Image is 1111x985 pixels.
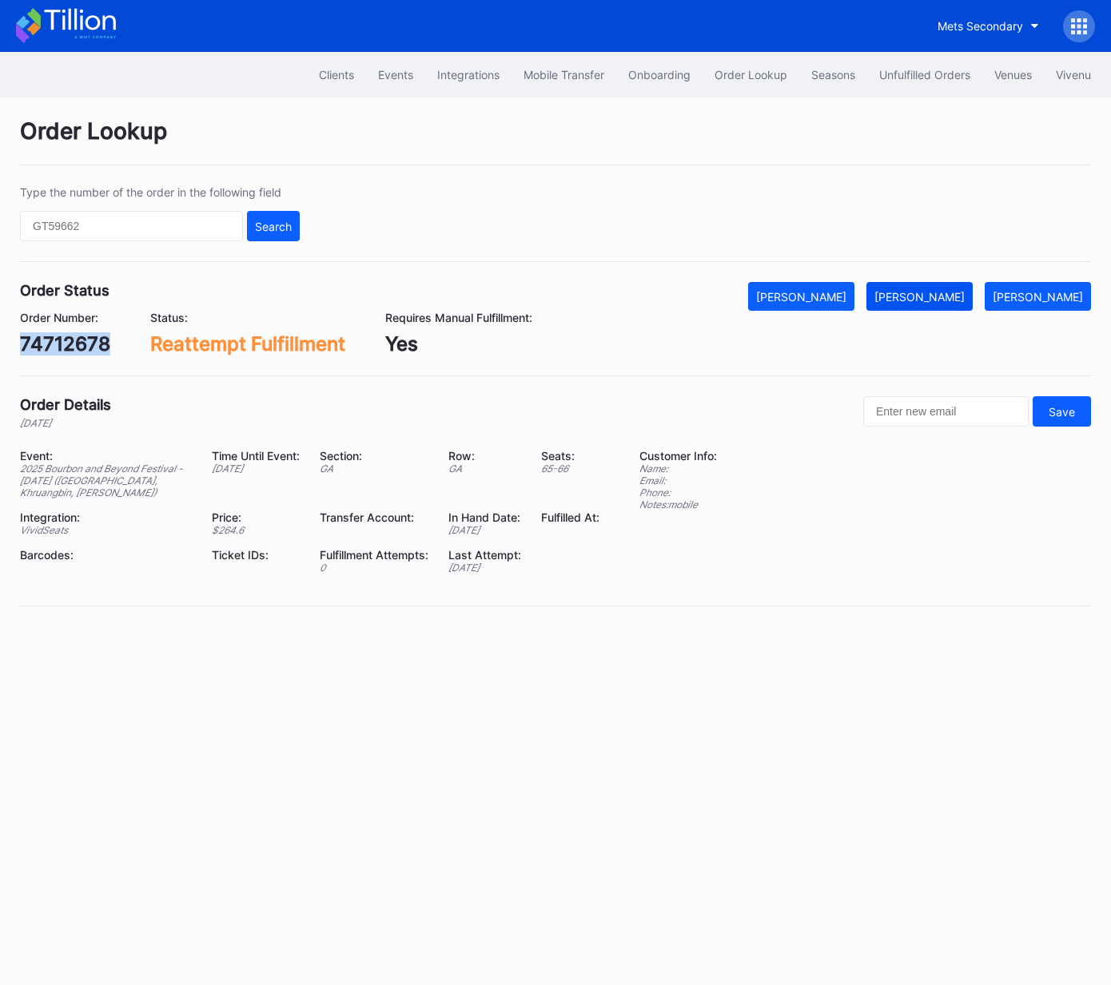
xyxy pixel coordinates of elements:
[938,19,1023,33] div: Mets Secondary
[1033,396,1091,427] button: Save
[320,548,428,562] div: Fulfillment Attempts:
[982,60,1044,89] button: Venues
[748,282,854,311] button: [PERSON_NAME]
[524,68,604,81] div: Mobile Transfer
[866,282,973,311] button: [PERSON_NAME]
[385,332,532,355] div: Yes
[512,60,616,89] button: Mobile Transfer
[994,68,1032,81] div: Venues
[926,11,1051,41] button: Mets Secondary
[639,475,717,487] div: Email:
[20,332,110,355] div: 74712678
[20,463,192,498] div: 2025 Bourbon and Beyond Festival - [DATE] ([GEOGRAPHIC_DATA], Khruangbin, [PERSON_NAME])
[20,510,192,524] div: Integration:
[1044,60,1103,89] button: Vivenu
[628,68,691,81] div: Onboarding
[20,117,1091,165] div: Order Lookup
[541,510,599,524] div: Fulfilled At:
[715,68,787,81] div: Order Lookup
[378,68,413,81] div: Events
[20,417,111,429] div: [DATE]
[639,498,717,510] div: Notes: mobile
[20,548,192,562] div: Barcodes:
[448,463,521,475] div: GA
[247,211,300,241] button: Search
[319,68,354,81] div: Clients
[1049,405,1075,419] div: Save
[703,60,799,89] button: Order Lookup
[867,60,982,89] button: Unfulfilled Orders
[541,449,599,463] div: Seats:
[212,524,300,536] div: $ 264.6
[639,487,717,498] div: Phone:
[20,449,192,463] div: Event:
[307,60,366,89] button: Clients
[212,449,300,463] div: Time Until Event:
[150,332,345,355] div: Reattempt Fulfillment
[20,185,300,199] div: Type the number of the order in the following field
[993,290,1083,304] div: [PERSON_NAME]
[616,60,703,89] button: Onboarding
[799,60,867,89] button: Seasons
[320,562,428,574] div: 0
[639,449,717,463] div: Customer Info:
[448,510,521,524] div: In Hand Date:
[320,449,428,463] div: Section:
[20,211,243,241] input: GT59662
[874,290,965,304] div: [PERSON_NAME]
[1056,68,1091,81] div: Vivenu
[20,282,110,299] div: Order Status
[20,524,192,536] div: VividSeats
[385,311,532,324] div: Requires Manual Fulfillment:
[448,524,521,536] div: [DATE]
[20,311,110,324] div: Order Number:
[366,60,425,89] button: Events
[212,548,300,562] div: Ticket IDs:
[811,68,855,81] div: Seasons
[255,220,292,233] div: Search
[212,463,300,475] div: [DATE]
[448,562,521,574] div: [DATE]
[639,463,717,475] div: Name:
[425,60,512,89] button: Integrations
[320,510,428,524] div: Transfer Account:
[448,449,521,463] div: Row:
[437,68,500,81] div: Integrations
[863,396,1029,427] input: Enter new email
[541,463,599,475] div: 65 - 66
[150,311,345,324] div: Status:
[212,510,300,524] div: Price:
[879,68,970,81] div: Unfulfilled Orders
[320,463,428,475] div: GA
[756,290,846,304] div: [PERSON_NAME]
[448,548,521,562] div: Last Attempt:
[20,396,111,413] div: Order Details
[985,282,1091,311] button: [PERSON_NAME]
